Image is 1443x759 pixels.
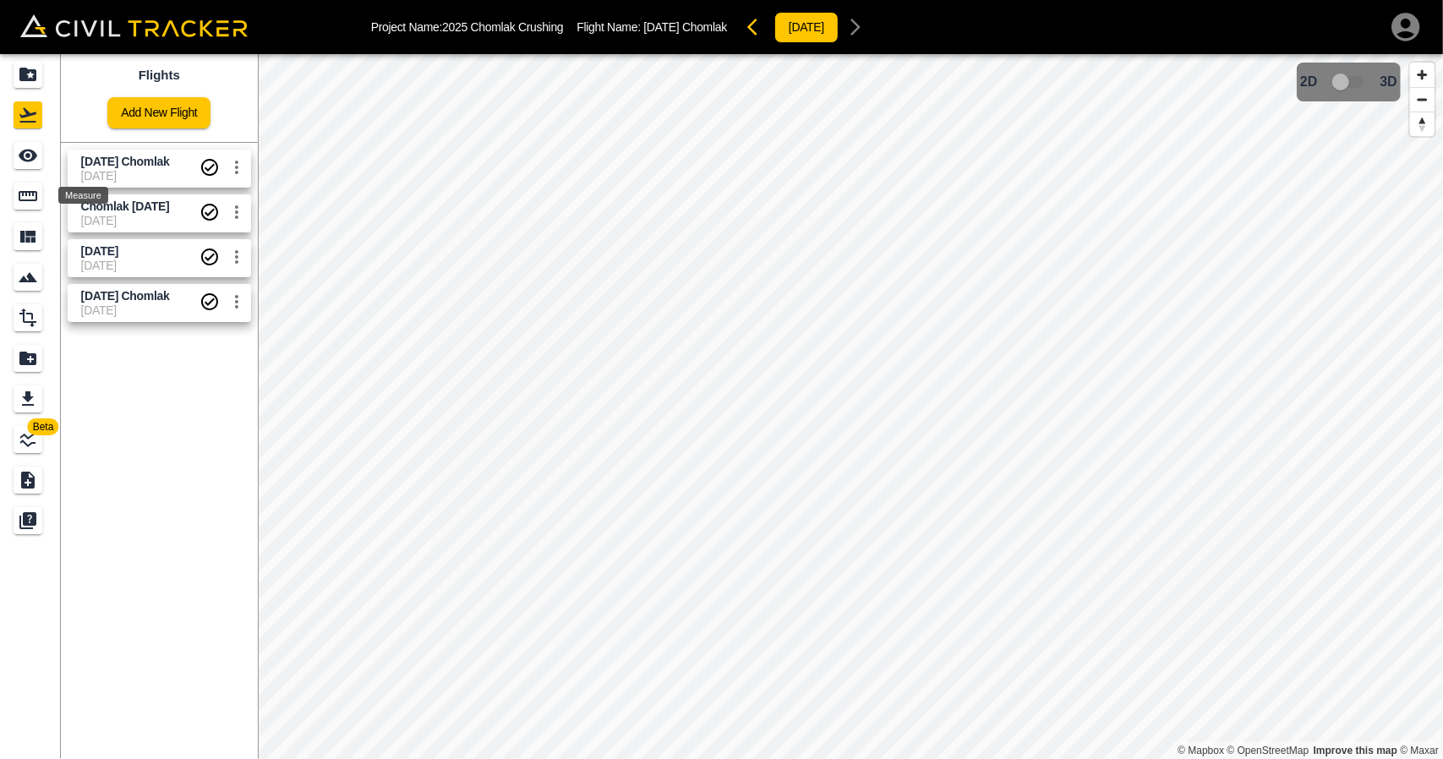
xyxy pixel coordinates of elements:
[1380,74,1397,90] span: 3D
[643,20,727,34] span: [DATE] Chomlak
[258,54,1443,759] canvas: Map
[58,187,108,204] div: Measure
[1314,745,1397,756] a: Map feedback
[1300,74,1317,90] span: 2D
[1227,745,1309,756] a: OpenStreetMap
[1410,63,1435,87] button: Zoom in
[1410,87,1435,112] button: Zoom out
[20,14,248,38] img: Civil Tracker
[577,20,727,34] p: Flight Name:
[1325,66,1374,98] span: 3D model not uploaded yet
[1410,112,1435,136] button: Reset bearing to north
[1400,745,1439,756] a: Maxar
[1178,745,1224,756] a: Mapbox
[774,12,839,43] button: [DATE]
[371,20,564,34] p: Project Name: 2025 Chomlak Crushing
